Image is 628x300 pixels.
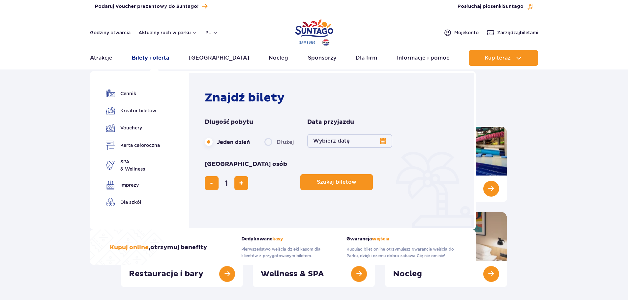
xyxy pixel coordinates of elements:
[458,3,533,10] button: Posłuchaj piosenkiSuntago
[487,29,538,37] a: Zarządzajbiletami
[295,16,333,47] a: Park of Poland
[469,50,538,66] button: Kup teraz
[106,89,160,98] a: Cennik
[503,4,523,9] span: Suntago
[205,160,287,168] span: [GEOGRAPHIC_DATA] osób
[205,29,218,36] button: pl
[397,50,449,66] a: Informacje i pomoc
[219,175,234,191] input: liczba biletów
[106,106,160,115] a: Kreator biletów
[241,236,337,242] strong: Dedykowane
[458,3,523,10] span: Posłuchaj piosenki
[264,135,294,149] label: Dłużej
[346,246,456,259] p: Kupując bilet online otrzymujesz gwarancję wejścia do Parku, dzięki czemu dobra zabawa Cię nie om...
[189,50,249,66] a: [GEOGRAPHIC_DATA]
[485,55,511,61] span: Kup teraz
[95,3,198,10] span: Podaruj Voucher prezentowy do Suntago!
[106,141,160,150] a: Karta całoroczna
[205,176,219,190] button: usuń bilet
[205,91,284,105] strong: Znajdź bilety
[90,29,131,36] a: Godziny otwarcia
[95,2,207,11] a: Podaruj Voucher prezentowy do Suntago!
[110,244,149,251] span: Kupuj online
[106,158,160,173] a: SPA& Wellness
[372,236,389,242] span: wejścia
[106,198,160,207] a: Dla szkół
[346,236,456,242] strong: Gwarancja
[356,50,377,66] a: Dla firm
[110,244,207,252] h3: , otrzymuj benefity
[132,50,169,66] a: Bilety i oferta
[106,180,160,190] a: Imprezy
[106,123,160,133] a: Vouchery
[90,50,112,66] a: Atrakcje
[454,29,479,36] span: Moje konto
[497,29,538,36] span: Zarządzaj biletami
[205,118,253,126] span: Długość pobytu
[205,118,462,190] form: Planowanie wizyty w Park of Poland
[241,246,337,259] p: Pierwszeństwo wejścia dzięki kasom dla klientów z przygotowanym biletem.
[317,179,356,185] span: Szukaj biletów
[120,158,145,173] span: SPA & Wellness
[307,118,354,126] span: Data przyjazdu
[300,174,373,190] button: Szukaj biletów
[138,30,197,35] button: Aktualny ruch w parku
[272,236,283,242] span: kasy
[234,176,248,190] button: dodaj bilet
[308,50,336,66] a: Sponsorzy
[205,135,250,149] label: Jeden dzień
[307,134,392,148] button: Wybierz datę
[444,29,479,37] a: Mojekonto
[269,50,288,66] a: Nocleg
